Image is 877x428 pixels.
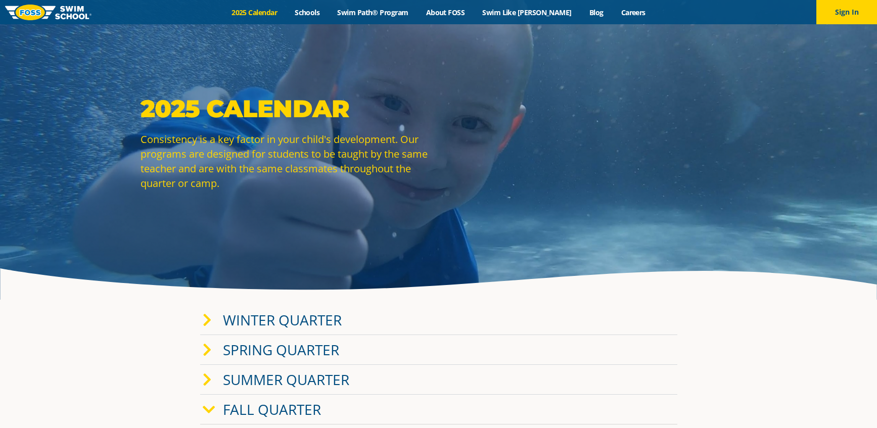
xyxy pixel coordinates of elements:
[141,132,434,191] p: Consistency is a key factor in your child's development. Our programs are designed for students t...
[286,8,329,17] a: Schools
[474,8,581,17] a: Swim Like [PERSON_NAME]
[223,8,286,17] a: 2025 Calendar
[612,8,654,17] a: Careers
[329,8,417,17] a: Swim Path® Program
[580,8,612,17] a: Blog
[417,8,474,17] a: About FOSS
[223,400,321,419] a: Fall Quarter
[223,340,339,359] a: Spring Quarter
[223,370,349,389] a: Summer Quarter
[223,310,342,329] a: Winter Quarter
[141,94,349,123] strong: 2025 Calendar
[5,5,91,20] img: FOSS Swim School Logo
